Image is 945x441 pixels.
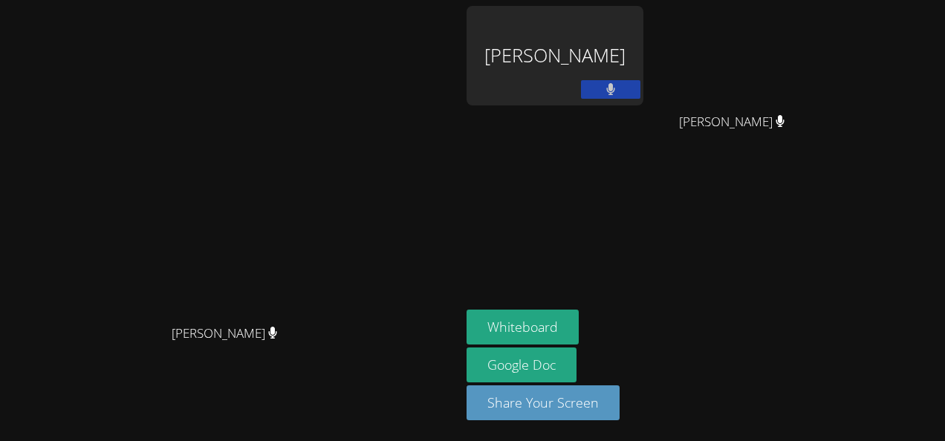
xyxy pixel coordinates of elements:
[467,6,643,105] div: [PERSON_NAME]
[467,385,620,420] button: Share Your Screen
[172,323,278,344] span: [PERSON_NAME]
[467,347,577,382] a: Google Doc
[467,310,579,344] button: Whiteboard
[679,111,785,133] span: [PERSON_NAME]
